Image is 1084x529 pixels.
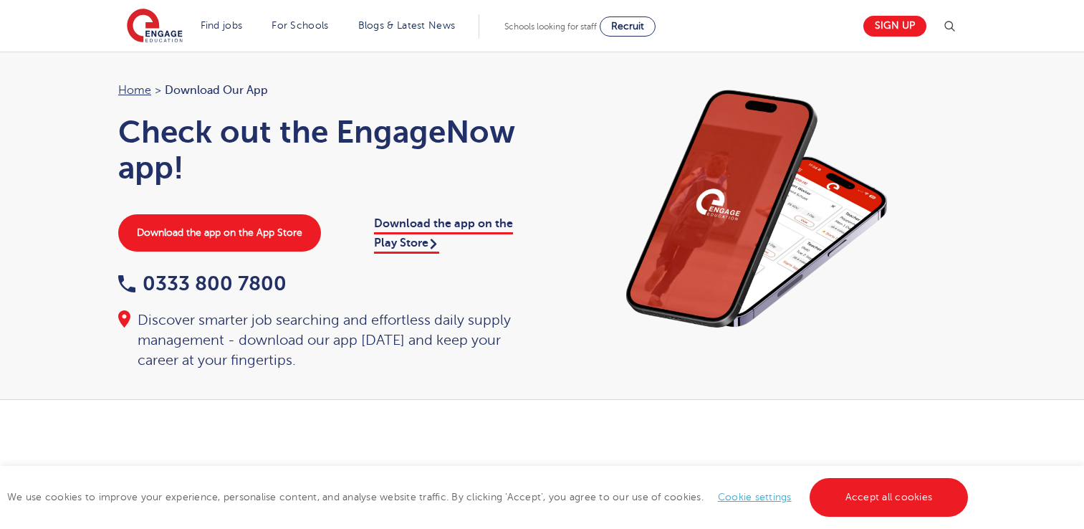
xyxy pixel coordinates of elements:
[155,84,161,97] span: >
[118,84,151,97] a: Home
[718,492,792,502] a: Cookie settings
[118,272,287,295] a: 0333 800 7800
[127,9,183,44] img: Engage Education
[272,20,328,31] a: For Schools
[374,217,513,253] a: Download the app on the Play Store
[118,81,528,100] nav: breadcrumb
[7,492,972,502] span: We use cookies to improve your experience, personalise content, and analyse website traffic. By c...
[504,22,597,32] span: Schools looking for staff
[118,214,321,252] a: Download the app on the App Store
[358,20,456,31] a: Blogs & Latest News
[165,81,268,100] span: Download our app
[600,16,656,37] a: Recruit
[201,20,243,31] a: Find jobs
[118,310,528,371] div: Discover smarter job searching and effortless daily supply management - download our app [DATE] a...
[863,16,926,37] a: Sign up
[810,478,969,517] a: Accept all cookies
[118,114,528,186] h1: Check out the EngageNow app!
[611,21,644,32] span: Recruit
